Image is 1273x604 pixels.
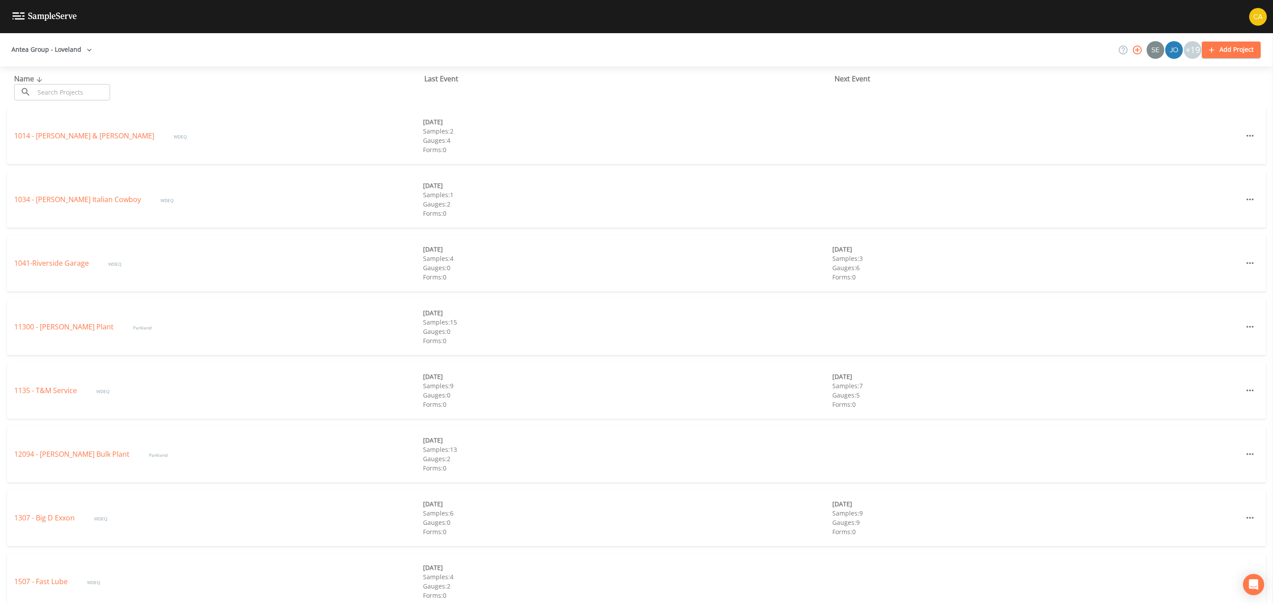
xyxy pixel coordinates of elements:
div: Last Event [424,73,835,84]
div: [DATE] [423,436,832,445]
div: Gauges: 0 [423,263,832,272]
div: Forms: 0 [423,209,832,218]
span: WDEQ [160,197,174,203]
div: Forms: 0 [423,463,832,473]
div: [DATE] [423,308,832,317]
div: Next Event [835,73,1245,84]
button: Add Project [1202,42,1261,58]
div: Gauges: 5 [832,390,1241,400]
div: Gauges: 0 [423,518,832,527]
div: [DATE] [423,499,832,508]
a: 1014 - [PERSON_NAME] & [PERSON_NAME] [14,131,156,141]
a: 1307 - Big D Exxon [14,513,76,523]
div: Forms: 0 [423,400,832,409]
div: Samples: 2 [423,126,832,136]
div: Gauges: 2 [423,199,832,209]
span: Parkland [149,452,168,458]
a: 12094 - [PERSON_NAME] Bulk Plant [14,449,131,459]
div: Samples: 9 [832,508,1241,518]
div: Forms: 0 [423,145,832,154]
div: Open Intercom Messenger [1243,574,1264,595]
div: Samples: 9 [423,381,832,390]
div: Sean McKinstry [1146,41,1165,59]
div: Gauges: 2 [423,581,832,591]
div: [DATE] [423,563,832,572]
div: Samples: 6 [423,508,832,518]
input: Search Projects [34,84,110,100]
span: WDEQ [94,516,107,522]
span: Name [14,74,45,84]
div: [DATE] [423,245,832,254]
img: 52efdf5eb87039e5b40670955cfdde0b [1147,41,1164,59]
div: Forms: 0 [832,400,1241,409]
span: WDEQ [87,579,100,585]
div: Samples: 1 [423,190,832,199]
div: Samples: 3 [832,254,1241,263]
div: Gauges: 0 [423,327,832,336]
div: Gauges: 0 [423,390,832,400]
div: Forms: 0 [423,336,832,345]
div: [DATE] [832,499,1241,508]
span: WDEQ [108,261,122,267]
a: 11300 - [PERSON_NAME] Plant [14,322,115,332]
div: [DATE] [832,372,1241,381]
a: 1507 - Fast Lube [14,577,69,586]
div: [DATE] [832,245,1241,254]
img: d2de15c11da5451b307a030ac90baa3e [1165,41,1183,59]
div: Gauges: 9 [832,518,1241,527]
div: [DATE] [423,181,832,190]
div: +19 [1184,41,1201,59]
div: Samples: 4 [423,254,832,263]
a: 1041-Riverside Garage [14,258,91,268]
div: Samples: 15 [423,317,832,327]
span: Parkland [133,325,152,331]
div: [DATE] [423,372,832,381]
div: Forms: 0 [423,527,832,536]
div: Forms: 0 [423,591,832,600]
div: Samples: 4 [423,572,832,581]
div: Gauges: 6 [832,263,1241,272]
span: WDEQ [174,134,187,140]
div: Samples: 7 [832,381,1241,390]
div: Forms: 0 [832,272,1241,282]
button: Antea Group - Loveland [8,42,95,58]
div: Forms: 0 [832,527,1241,536]
div: Gauges: 2 [423,454,832,463]
img: 37d9cc7f3e1b9ec8ec648c4f5b158cdc [1249,8,1267,26]
a: 1135 - T&M Service [14,386,79,395]
div: Forms: 0 [423,272,832,282]
div: Samples: 13 [423,445,832,454]
span: WDEQ [96,388,110,394]
img: logo [12,12,77,21]
div: Josh Watzak [1165,41,1183,59]
div: [DATE] [423,117,832,126]
a: 1034 - [PERSON_NAME] Italian Cowboy [14,195,143,204]
div: Gauges: 4 [423,136,832,145]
